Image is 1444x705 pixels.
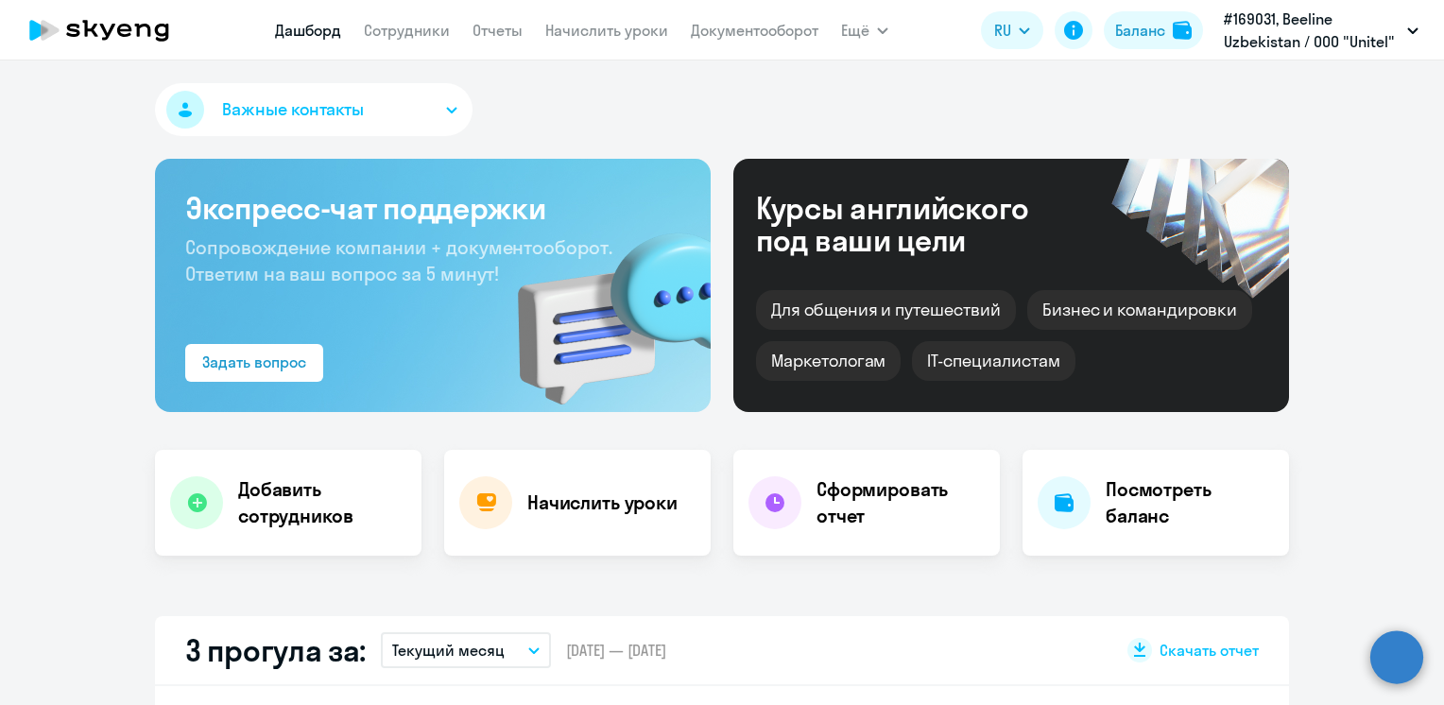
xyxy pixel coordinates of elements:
[275,21,341,40] a: Дашборд
[756,192,1079,256] div: Курсы английского под ваши цели
[490,199,711,412] img: bg-img
[1104,11,1203,49] button: Балансbalance
[1115,19,1165,42] div: Баланс
[912,341,1074,381] div: IT-специалистам
[566,640,666,661] span: [DATE] — [DATE]
[981,11,1043,49] button: RU
[1106,476,1274,529] h4: Посмотреть баланс
[155,83,473,136] button: Важные контакты
[381,632,551,668] button: Текущий месяц
[202,351,306,373] div: Задать вопрос
[994,19,1011,42] span: RU
[222,97,364,122] span: Важные контакты
[185,344,323,382] button: Задать вопрос
[841,11,888,49] button: Ещё
[185,235,612,285] span: Сопровождение компании + документооборот. Ответим на ваш вопрос за 5 минут!
[1160,640,1259,661] span: Скачать отчет
[185,189,680,227] h3: Экспресс-чат поддержки
[691,21,818,40] a: Документооборот
[817,476,985,529] h4: Сформировать отчет
[238,476,406,529] h4: Добавить сотрудников
[1173,21,1192,40] img: balance
[756,290,1016,330] div: Для общения и путешествий
[1224,8,1400,53] p: #169031, Beeline Uzbekistan / ООО "Unitel"
[527,490,678,516] h4: Начислить уроки
[392,639,505,662] p: Текущий месяц
[1027,290,1252,330] div: Бизнес и командировки
[473,21,523,40] a: Отчеты
[756,341,901,381] div: Маркетологам
[1214,8,1428,53] button: #169031, Beeline Uzbekistan / ООО "Unitel"
[841,19,869,42] span: Ещё
[364,21,450,40] a: Сотрудники
[185,631,366,669] h2: 3 прогула за:
[545,21,668,40] a: Начислить уроки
